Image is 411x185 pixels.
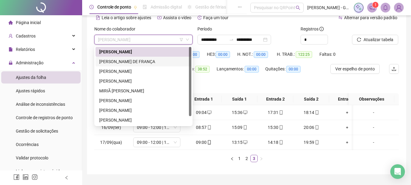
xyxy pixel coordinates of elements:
span: reload [357,37,361,42]
span: desktop [242,110,247,115]
div: DIANDRA DE SOUZA SILVA [96,47,191,57]
div: THALIA MIRANDA RIBEIRO DOS SANTOS [96,115,191,125]
span: upload [392,66,396,71]
th: Saída 1 [221,93,257,105]
span: Alternar para versão padrão [344,15,397,20]
span: Leia o artigo sobre ajustes [102,15,151,20]
img: sparkle-icon.fc2bf0ac1784a2077858766a79e2daf3.svg [355,4,362,11]
span: 1 [374,3,377,7]
div: 09:00 [188,139,219,146]
span: Ver espelho de ponto [335,66,375,72]
div: + [332,139,363,146]
li: Página anterior [228,155,236,162]
span: Link para registro rápido [16,169,62,174]
a: 2 [243,155,250,162]
label: Nome do colaborador [94,26,139,32]
span: mobile [314,110,319,115]
a: 3 [251,155,257,162]
span: pushpin [134,5,137,9]
span: left [64,176,69,180]
span: Admissão digital [151,5,182,9]
div: MIRIÃ [PERSON_NAME] [99,87,188,94]
div: 17:31 [260,109,291,116]
span: Gestão de solicitações [16,129,58,133]
span: Ajustes da folha [16,75,46,80]
span: mobile [207,125,211,130]
span: file-text [96,16,100,20]
span: youtube [157,16,162,20]
span: Validar protocolo [16,155,48,160]
span: sun [187,5,192,9]
div: 09:04 [188,109,219,116]
div: - [356,109,392,116]
span: lock [9,61,13,65]
span: file-done [143,5,147,9]
img: 25190 [394,3,403,12]
span: mobile [314,125,319,130]
span: ellipsis [238,5,242,9]
div: [PERSON_NAME] [99,117,188,123]
div: 15:36 [224,109,255,116]
span: Faça um tour [203,15,228,20]
span: 00:00 [286,66,301,73]
button: left [228,155,236,162]
div: - [356,124,392,131]
span: Registros [301,26,324,32]
span: mobile [278,110,283,115]
li: Próxima página [258,155,265,162]
div: HIAGO SANTOS DE FRANÇA [96,57,191,66]
span: linkedin [23,174,29,180]
span: 16/09(ter) [101,125,121,130]
span: to [229,37,234,42]
span: mobile [207,140,211,144]
span: desktop [242,140,247,144]
label: Período [197,26,216,32]
div: SANDRA SANTOS DE OLIVEIRA [96,105,191,115]
div: H. TRAB.: [277,51,319,58]
span: facebook [13,174,19,180]
span: swap-right [229,37,234,42]
div: - [356,139,392,146]
li: 3 [250,155,258,162]
span: Cadastros [16,34,36,38]
span: desktop [207,110,211,115]
span: 00:00 [254,51,268,58]
span: mobile [242,125,247,130]
span: instagram [32,174,38,180]
div: SABRINA OLIVEIRA SILVA [96,96,191,105]
span: 09:00 - 12:00 | 13:40 - 18:00 [137,138,177,147]
div: + [332,124,363,131]
span: Ajustes rápidos [16,88,45,93]
div: Lançamentos: [217,66,265,73]
div: 08:57 [188,124,219,131]
span: history [197,16,202,20]
span: Controle de registros de ponto [16,115,73,120]
span: home [9,20,13,25]
button: Ver espelho de ponto [330,64,380,74]
span: Controle de ponto [97,5,131,9]
div: HE 3: [207,51,237,58]
th: Observações [349,93,394,105]
span: filter [179,38,183,41]
span: Observações [351,96,392,102]
th: Entrada 3 [329,93,365,105]
span: right [259,157,263,161]
th: Saída 2 [293,93,329,105]
span: search [296,5,300,10]
button: Atualizar tabela [352,35,398,44]
span: swap [338,16,343,20]
sup: 1 [372,2,378,8]
div: [PERSON_NAME] [99,48,188,55]
div: 18:14 [296,109,327,116]
span: Faltas: 0 [319,52,336,57]
div: 14:18 [260,139,291,146]
span: 09:00 - 12:00 | 13:40 - 18:00 [137,123,177,132]
div: [PERSON_NAME] [99,107,188,114]
span: clock-circle [89,5,94,9]
th: Entrada 2 [257,93,293,105]
div: 15:30 [260,124,291,131]
span: 122:25 [296,51,312,58]
span: 00:00 [245,66,259,73]
div: 15:09 [224,124,255,131]
div: Quitações: [265,66,308,73]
